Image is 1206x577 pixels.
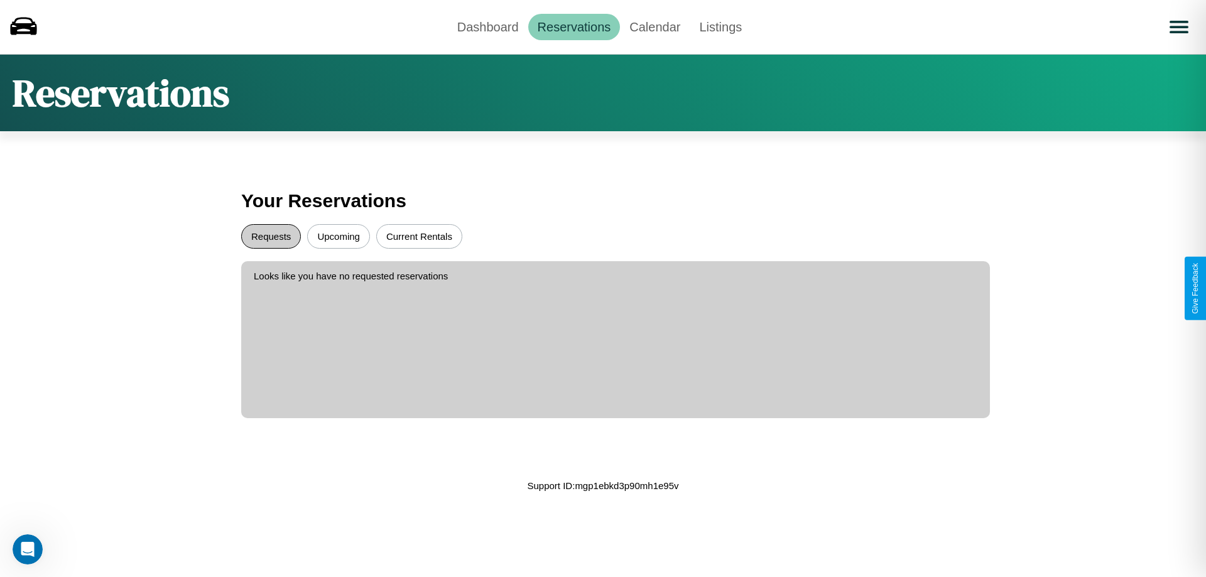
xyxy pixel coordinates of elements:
[376,224,462,249] button: Current Rentals
[13,534,43,564] iframe: Intercom live chat
[307,224,370,249] button: Upcoming
[1191,263,1200,314] div: Give Feedback
[690,14,751,40] a: Listings
[13,67,229,119] h1: Reservations
[620,14,690,40] a: Calendar
[448,14,528,40] a: Dashboard
[528,14,621,40] a: Reservations
[254,267,977,284] p: Looks like you have no requested reservations
[241,224,301,249] button: Requests
[528,477,679,494] p: Support ID: mgp1ebkd3p90mh1e95v
[1161,9,1197,45] button: Open menu
[241,184,965,218] h3: Your Reservations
